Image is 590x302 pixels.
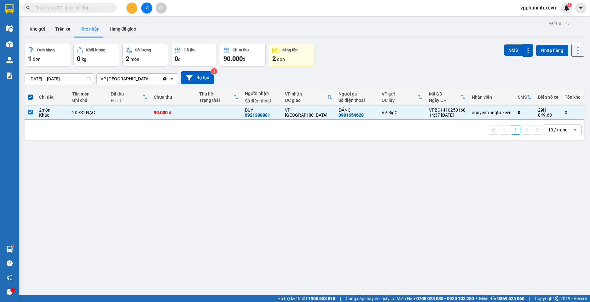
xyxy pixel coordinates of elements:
div: 0921388881 [245,113,270,118]
div: DUY [245,107,279,113]
th: Toggle SortBy [196,89,241,106]
div: Khác [39,113,66,118]
div: Biển số xe [538,95,558,100]
div: Ngày ĐH [429,98,460,103]
span: vpphuninh.xevn [515,4,561,12]
span: copyright [555,296,559,301]
div: ĐC lấy [382,98,418,103]
th: Toggle SortBy [515,89,535,106]
div: 0981654628 [338,113,364,118]
span: đơn [33,57,41,62]
img: warehouse-icon [6,25,13,32]
div: 0 [518,110,532,115]
span: message [7,289,13,295]
span: Miền Bắc [479,295,524,302]
div: VP gửi [382,91,418,96]
div: Người nhận [245,91,279,96]
th: Toggle SortBy [379,89,426,106]
img: logo-vxr [5,4,14,14]
button: SMS [504,44,523,56]
div: Chi tiết [39,95,66,100]
div: Số lượng [135,48,151,52]
img: warehouse-icon [6,57,13,63]
input: Tìm tên, số ĐT hoặc mã đơn [35,4,109,11]
button: aim [156,3,167,14]
img: icon-new-feature [564,5,570,11]
div: 0 [565,110,581,115]
div: Chưa thu [233,48,249,52]
span: | [340,295,341,302]
div: Đã thu [184,48,195,52]
img: warehouse-icon [6,41,13,48]
strong: 0369 525 060 [497,296,524,301]
span: file-add [144,6,149,10]
button: Khối lượng0kg [73,44,119,67]
button: 1 [511,125,520,135]
button: Nhập hàng [536,45,568,56]
button: Đã thu0đ [171,44,217,67]
span: Miền Nam [396,295,474,302]
span: question-circle [7,260,13,266]
div: 10 / trang [548,127,568,133]
div: Ghi chú [72,98,104,103]
span: 0 [175,55,178,62]
svg: Clear value [162,76,167,81]
div: Khối lượng [86,48,105,52]
div: 2K ĐO ĐẠC [72,110,104,115]
th: Toggle SortBy [282,89,335,106]
input: Select a date range. [25,74,94,84]
div: 29H-849.60 [538,107,558,118]
th: Toggle SortBy [107,89,151,106]
div: 14:37 [DATE] [429,113,466,118]
button: plus [126,3,137,14]
button: file-add [141,3,152,14]
sup: 1 [567,3,572,7]
div: Đơn hàng [37,48,55,52]
button: Đơn hàng1đơn [25,44,70,67]
div: ver 1.8.147 [549,20,570,27]
div: VP nhận [285,91,327,96]
sup: 3 [211,68,217,74]
span: Cung cấp máy in - giấy in: [346,295,395,302]
button: Kho gửi [25,21,50,37]
input: Selected VP Phù Ninh. [150,76,151,82]
div: VP [GEOGRAPHIC_DATA] [285,107,332,118]
span: 1 [28,55,32,62]
div: Đã thu [111,91,142,96]
img: solution-icon [6,73,13,79]
span: 2 [126,55,129,62]
div: VP [GEOGRAPHIC_DATA] [101,76,150,82]
div: Hàng tồn [281,48,298,52]
div: VP BigC [382,110,423,115]
div: Trạng thái [199,98,233,103]
strong: 1900 633 818 [308,296,335,301]
span: caret-down [578,5,584,11]
div: VPBC1410250168 [429,107,466,113]
div: 2 món [39,107,66,113]
div: Số điện thoại [338,98,375,103]
button: Chưa thu90.000đ [220,44,266,67]
div: Chưa thu [154,95,193,100]
button: Hàng tồn2đơn [269,44,315,67]
span: | [529,295,530,302]
div: nguyentrungtu.xevn [472,110,512,115]
div: HTTT [111,98,142,103]
button: Kho nhận [75,21,105,37]
span: plus [130,6,134,10]
div: Người gửi [338,91,375,96]
div: Nhân viên [472,95,512,100]
span: 2 [272,55,276,62]
button: caret-down [575,3,586,14]
div: ĐÁNG [338,107,375,113]
div: Thu hộ [199,91,233,96]
span: 1 [568,3,570,7]
span: aim [159,6,163,10]
th: Toggle SortBy [426,89,469,106]
button: Bộ lọc [181,71,214,84]
strong: 0708 023 035 - 0935 103 250 [416,296,474,301]
span: đơn [277,57,285,62]
div: SMS [518,95,527,100]
button: Hàng đã giao [105,21,141,37]
span: kg [82,57,86,62]
img: warehouse-icon [6,246,13,253]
